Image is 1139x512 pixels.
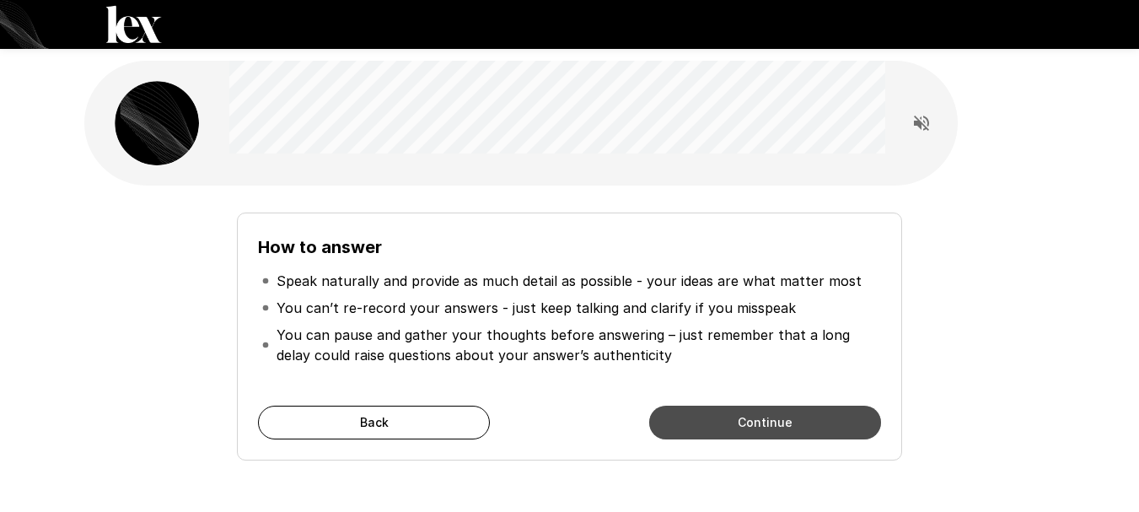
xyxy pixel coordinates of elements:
button: Read questions aloud [905,106,938,140]
img: lex_avatar2.png [115,81,199,165]
p: You can pause and gather your thoughts before answering – just remember that a long delay could r... [277,325,877,365]
button: Back [258,406,490,439]
button: Continue [649,406,881,439]
p: Speak naturally and provide as much detail as possible - your ideas are what matter most [277,271,862,291]
p: You can’t re-record your answers - just keep talking and clarify if you misspeak [277,298,796,318]
b: How to answer [258,237,382,257]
